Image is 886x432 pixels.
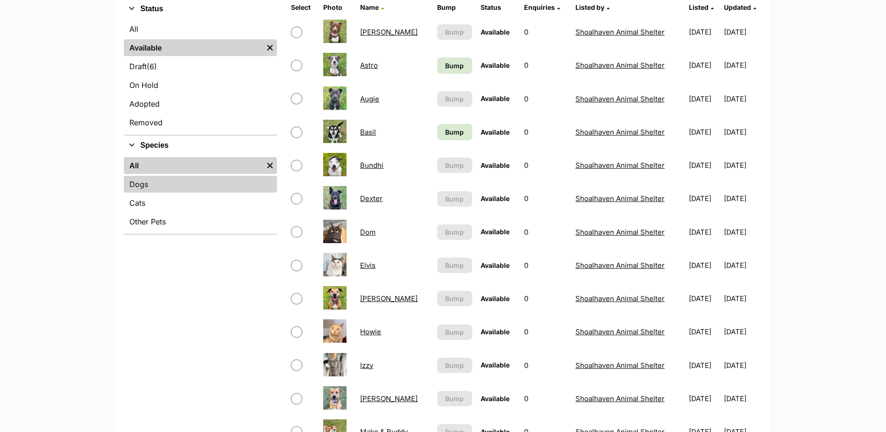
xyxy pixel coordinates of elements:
[481,295,510,302] span: Available
[360,394,418,403] a: [PERSON_NAME]
[520,216,571,248] td: 0
[445,360,464,370] span: Bump
[445,260,464,270] span: Bump
[520,149,571,181] td: 0
[437,258,472,273] button: Bump
[124,155,277,234] div: Species
[481,94,510,102] span: Available
[724,49,762,81] td: [DATE]
[520,349,571,382] td: 0
[147,61,157,72] span: (6)
[724,3,756,11] a: Updated
[524,3,560,11] a: Enquiries
[685,83,723,115] td: [DATE]
[575,3,604,11] span: Listed by
[724,3,751,11] span: Updated
[360,28,418,36] a: [PERSON_NAME]
[685,349,723,382] td: [DATE]
[575,94,665,103] a: Shoalhaven Animal Shelter
[445,94,464,104] span: Bump
[124,77,277,94] a: On Hold
[360,361,373,370] a: Izzy
[575,3,610,11] a: Listed by
[689,3,714,11] a: Listed
[724,182,762,215] td: [DATE]
[724,216,762,248] td: [DATE]
[685,249,723,281] td: [DATE]
[520,182,571,215] td: 0
[124,39,263,56] a: Available
[685,116,723,148] td: [DATE]
[445,394,464,403] span: Bump
[724,282,762,315] td: [DATE]
[481,261,510,269] span: Available
[575,128,665,137] a: Shoalhaven Animal Shelter
[437,124,472,140] a: Bump
[124,3,277,15] button: Status
[685,49,723,81] td: [DATE]
[685,282,723,315] td: [DATE]
[437,358,472,373] button: Bump
[520,116,571,148] td: 0
[575,228,665,237] a: Shoalhaven Animal Shelter
[724,149,762,181] td: [DATE]
[481,28,510,36] span: Available
[481,61,510,69] span: Available
[445,160,464,170] span: Bump
[360,3,379,11] span: Name
[124,58,277,75] a: Draft
[575,28,665,36] a: Shoalhaven Animal Shelter
[437,158,472,173] button: Bump
[445,294,464,303] span: Bump
[360,161,383,170] a: Bundhi
[481,128,510,136] span: Available
[481,328,510,336] span: Available
[520,249,571,281] td: 0
[575,261,665,270] a: Shoalhaven Animal Shelter
[524,3,555,11] span: translation missing: en.admin.listings.index.attributes.enquiries
[360,3,384,11] a: Name
[724,249,762,281] td: [DATE]
[520,316,571,348] td: 0
[124,19,277,135] div: Status
[360,228,376,237] a: Dom
[437,324,472,340] button: Bump
[360,128,376,137] a: Basil
[437,91,472,107] button: Bump
[124,114,277,131] a: Removed
[360,194,383,203] a: Dexter
[437,224,472,240] button: Bump
[360,61,378,70] a: Astro
[520,282,571,315] td: 0
[520,83,571,115] td: 0
[445,327,464,337] span: Bump
[724,116,762,148] td: [DATE]
[575,194,665,203] a: Shoalhaven Animal Shelter
[575,161,665,170] a: Shoalhaven Animal Shelter
[724,16,762,48] td: [DATE]
[685,382,723,415] td: [DATE]
[689,3,709,11] span: Listed
[575,61,665,70] a: Shoalhaven Animal Shelter
[575,294,665,303] a: Shoalhaven Animal Shelter
[437,58,472,74] a: Bump
[445,127,464,137] span: Bump
[437,24,472,40] button: Bump
[445,194,464,204] span: Bump
[360,294,418,303] a: [PERSON_NAME]
[437,191,472,207] button: Bump
[360,327,381,336] a: Howie
[685,16,723,48] td: [DATE]
[124,157,263,174] a: All
[685,182,723,215] td: [DATE]
[124,95,277,112] a: Adopted
[724,83,762,115] td: [DATE]
[437,291,472,306] button: Bump
[520,49,571,81] td: 0
[124,176,277,193] a: Dogs
[445,227,464,237] span: Bump
[724,382,762,415] td: [DATE]
[124,194,277,211] a: Cats
[124,139,277,151] button: Species
[263,157,277,174] a: Remove filter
